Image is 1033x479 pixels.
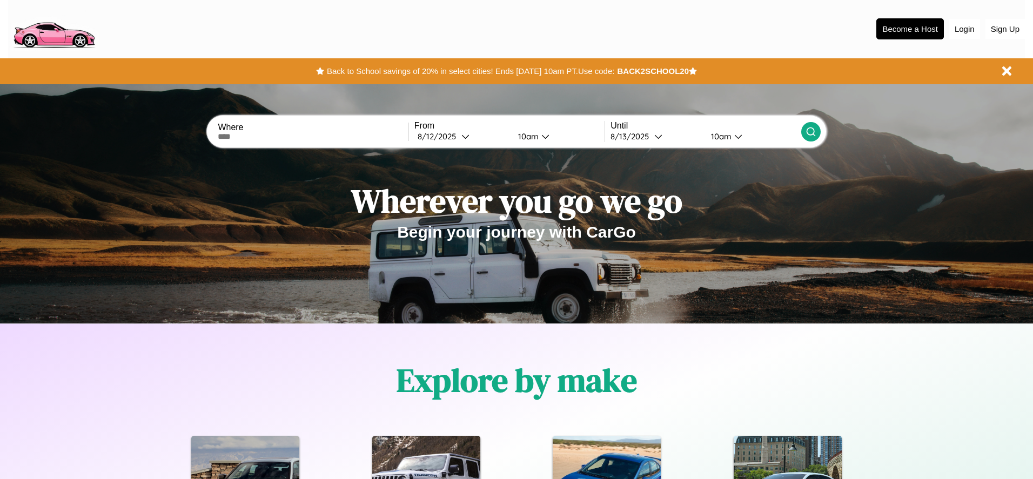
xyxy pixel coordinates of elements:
label: Until [611,121,801,131]
b: BACK2SCHOOL20 [617,66,689,76]
div: 8 / 12 / 2025 [418,131,461,141]
div: 10am [706,131,734,141]
div: 10am [513,131,541,141]
button: 10am [509,131,605,142]
label: From [414,121,605,131]
button: Login [949,19,980,39]
button: 8/12/2025 [414,131,509,142]
h1: Explore by make [397,358,637,402]
button: Sign Up [985,19,1025,39]
label: Where [218,123,408,132]
button: Back to School savings of 20% in select cities! Ends [DATE] 10am PT.Use code: [324,64,617,79]
button: Become a Host [876,18,944,39]
button: 10am [702,131,801,142]
img: logo [8,5,99,51]
div: 8 / 13 / 2025 [611,131,654,141]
